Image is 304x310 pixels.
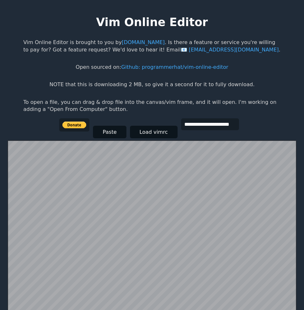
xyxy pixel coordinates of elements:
p: Open sourced on: [76,64,228,71]
h1: Vim Online Editor [96,14,208,30]
p: To open a file, you can drag & drop file into the canvas/vim frame, and it will open. I'm working... [23,99,281,113]
button: Load vimrc [130,126,178,138]
p: Vim Online Editor is brought to you by . Is there a feature or service you're willing to pay for?... [23,39,281,53]
p: NOTE that this is downloading 2 MB, so give it a second for it to fully download. [50,81,254,88]
a: Github: programmerhat/vim-online-editor [121,64,228,70]
button: Paste [93,126,126,138]
a: [EMAIL_ADDRESS][DOMAIN_NAME] [181,47,279,53]
a: [DOMAIN_NAME] [122,39,165,45]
